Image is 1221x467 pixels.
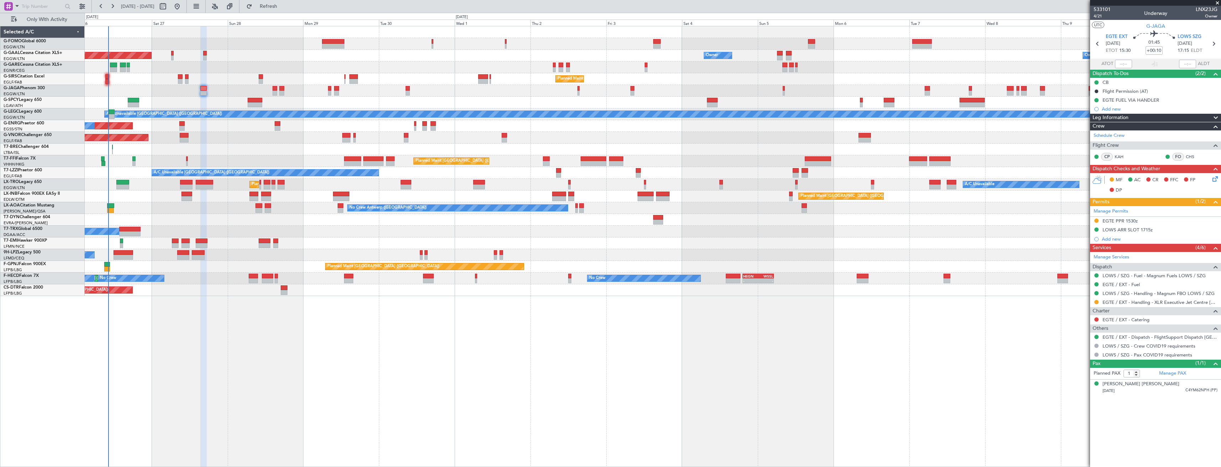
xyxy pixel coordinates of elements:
a: G-SPCYLegacy 650 [4,98,42,102]
span: G-SPCY [4,98,19,102]
a: KAH [1115,154,1131,160]
span: ALDT [1198,60,1210,68]
span: [DATE] [1106,40,1120,47]
div: Add new [1102,106,1217,112]
div: A/C Unavailable [GEOGRAPHIC_DATA] ([GEOGRAPHIC_DATA]) [106,109,222,119]
a: LOWS / SZG - Handling - Magnum FBO LOWS / SZG [1103,290,1215,296]
a: LFPB/LBG [4,279,22,284]
div: Mon 6 [834,20,909,26]
div: A/C Unavailable [965,179,994,190]
div: No Crew [100,273,116,284]
a: EGGW/LTN [4,44,25,50]
div: Owner [706,50,718,61]
span: 9H-LPZ [4,250,18,254]
span: G-ENRG [4,121,20,125]
a: CS-DTRFalcon 2000 [4,285,43,290]
div: Fri 3 [606,20,682,26]
input: Trip Number [22,1,63,12]
div: No Crew Antwerp ([GEOGRAPHIC_DATA]) [349,203,427,213]
span: LNX23JG [1196,6,1217,13]
a: EGGW/LTN [4,91,25,97]
span: G-VNOR [4,133,21,137]
span: LX-INB [4,192,17,196]
div: Planned Maint [GEOGRAPHIC_DATA] ([GEOGRAPHIC_DATA]) [327,261,439,272]
a: T7-FFIFalcon 7X [4,156,36,161]
a: LOWS / SZG - Fuel - Magnum Fuels LOWS / SZG [1103,273,1206,279]
div: [DATE] [86,14,98,20]
span: Only With Activity [18,17,75,22]
a: EGNR/CEG [4,68,25,73]
a: F-HECDFalcon 7X [4,274,39,278]
span: G-GAAL [4,51,20,55]
a: EGGW/LTN [4,115,25,120]
div: Sat 27 [152,20,228,26]
div: Underway [1144,10,1167,17]
span: LX-TRO [4,180,19,184]
span: DP [1116,187,1122,194]
button: Only With Activity [8,14,77,25]
span: Owner [1196,13,1217,19]
span: (2/2) [1195,70,1206,77]
a: EGLF/FAB [4,173,22,179]
div: WSSL [758,274,773,278]
span: Permits [1093,198,1109,206]
div: Fri 26 [76,20,152,26]
div: FO [1172,153,1184,161]
a: LOWS / SZG - Crew COVID19 requirements [1103,343,1195,349]
div: Mon 29 [303,20,379,26]
a: G-FOMOGlobal 6000 [4,39,46,43]
button: UTC [1092,22,1104,28]
a: T7-TRXGlobal 6500 [4,227,42,231]
div: Tue 30 [379,20,455,26]
span: Dispatch To-Dos [1093,70,1128,78]
div: - [743,279,758,283]
span: G-JAGA [1146,22,1165,30]
div: [DATE] [456,14,468,20]
span: (4/6) [1195,244,1206,251]
div: CP [1101,153,1113,161]
div: Add new [1102,236,1217,242]
span: EGTE EXT [1106,33,1127,41]
span: Refresh [254,4,284,9]
span: LOWS SZG [1178,33,1201,41]
span: T7-BRE [4,145,18,149]
a: G-VNORChallenger 650 [4,133,52,137]
span: F-HECD [4,274,19,278]
a: LX-INBFalcon 900EX EASy II [4,192,60,196]
div: Thu 2 [530,20,606,26]
span: 15:30 [1119,47,1131,54]
span: T7-TRX [4,227,18,231]
span: AC [1134,177,1141,184]
div: Planned Maint [GEOGRAPHIC_DATA] ([GEOGRAPHIC_DATA]) [252,179,364,190]
span: G-FOMO [4,39,22,43]
span: C4YM62NPH (PP) [1185,387,1217,393]
div: Tue 7 [909,20,985,26]
a: G-GAALCessna Citation XLS+ [4,51,62,55]
label: Planned PAX [1094,370,1120,377]
a: T7-DYNChallenger 604 [4,215,50,219]
span: CS-DTR [4,285,19,290]
a: EGTE / EXT - Catering [1103,317,1149,323]
span: G-SIRS [4,74,17,79]
div: LOWS ARR SLOT 1715z [1103,227,1153,233]
span: ETOT [1106,47,1117,54]
span: Others [1093,324,1108,333]
span: T7-DYN [4,215,20,219]
span: Dispatch Checks and Weather [1093,165,1160,173]
div: EGTE FUEL VIA HANDLER [1103,97,1159,103]
a: EGGW/LTN [4,185,25,190]
div: Owner [1085,50,1097,61]
a: 9H-LPZLegacy 500 [4,250,41,254]
span: Leg Information [1093,114,1128,122]
div: [PERSON_NAME] [PERSON_NAME] [1103,381,1179,388]
div: Wed 8 [985,20,1061,26]
span: T7-EMI [4,238,17,243]
a: [PERSON_NAME]/QSA [4,209,46,214]
a: T7-EMIHawker 900XP [4,238,47,243]
input: --:-- [1115,60,1132,68]
span: F-GPNJ [4,262,19,266]
a: EGTE / EXT - Fuel [1103,281,1140,288]
div: A/C Unavailable [GEOGRAPHIC_DATA] ([GEOGRAPHIC_DATA]) [154,167,269,178]
div: Sun 5 [758,20,834,26]
span: [DATE] [1103,388,1115,393]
